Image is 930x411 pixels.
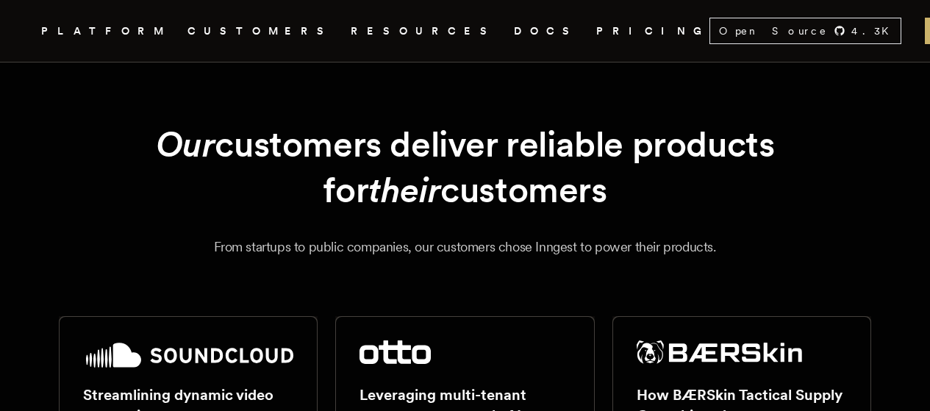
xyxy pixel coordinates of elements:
span: Open Source [719,24,828,38]
a: DOCS [514,22,579,40]
button: PLATFORM [41,22,170,40]
h1: customers deliver reliable products for customers [77,121,854,213]
span: 4.3 K [851,24,898,38]
button: RESOURCES [351,22,496,40]
em: Our [156,123,215,165]
em: their [368,168,440,211]
img: BÆRSkin Tactical Supply Co. [637,340,803,364]
img: Otto [360,340,430,364]
a: PRICING [596,22,709,40]
a: CUSTOMERS [187,22,333,40]
p: From startups to public companies, our customers chose Inngest to power their products. [59,237,871,257]
img: SoundCloud [83,340,293,370]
